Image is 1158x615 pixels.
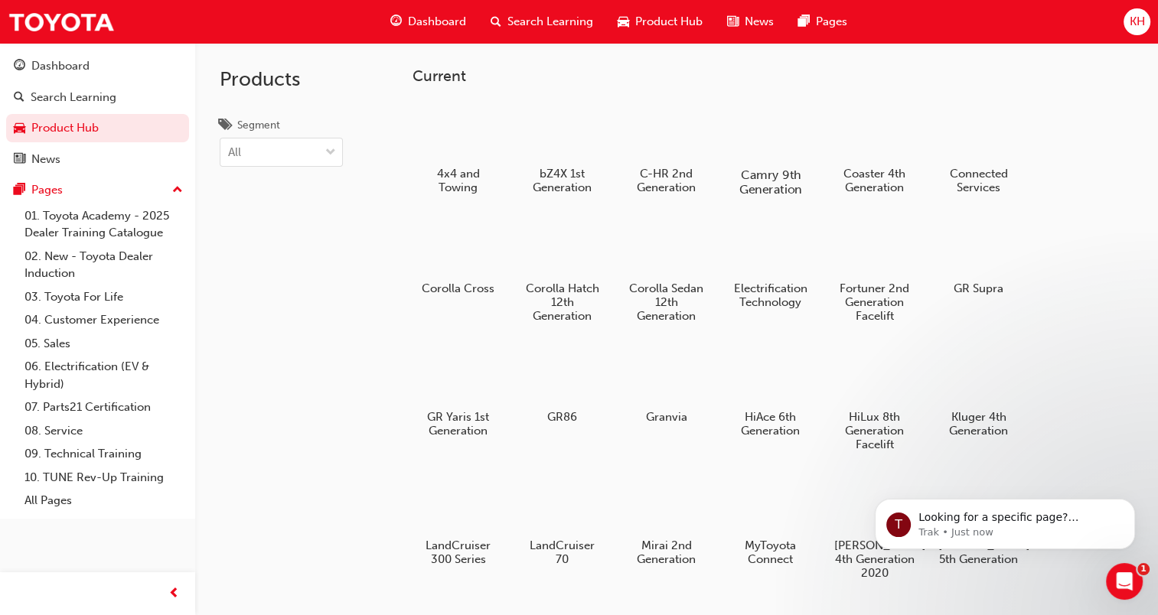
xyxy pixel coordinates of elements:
a: Mirai 2nd Generation [621,469,713,571]
a: pages-iconPages [786,6,860,37]
a: 02. New - Toyota Dealer Induction [18,245,189,285]
h5: GR86 [522,410,602,424]
a: GR Yaris 1st Generation [413,340,504,443]
a: 01. Toyota Academy - 2025 Dealer Training Catalogue [18,204,189,245]
a: Fortuner 2nd Generation Facelift [829,212,921,328]
h5: 4x4 and Towing [418,167,498,194]
h5: Corolla Hatch 12th Generation [522,281,602,323]
span: down-icon [325,143,336,163]
h5: Coaster 4th Generation [834,167,915,194]
h5: HiLux 8th Generation Facelift [834,410,915,451]
a: News [6,145,189,174]
a: Connected Services [933,97,1025,200]
h2: Products [220,67,343,92]
a: Corolla Sedan 12th Generation [621,212,713,328]
a: car-iconProduct Hub [605,6,715,37]
a: 4x4 and Towing [413,97,504,200]
span: up-icon [172,181,183,200]
div: Search Learning [31,89,116,106]
h5: LandCruiser 70 [522,539,602,566]
a: 08. Service [18,419,189,443]
a: [PERSON_NAME] 4th Generation 2020 [829,469,921,585]
span: search-icon [14,91,24,105]
a: C-HR 2nd Generation [621,97,713,200]
h3: Current [413,67,1134,85]
a: Corolla Cross [413,212,504,301]
button: KH [1124,8,1150,35]
span: news-icon [727,12,739,31]
a: bZ4X 1st Generation [517,97,608,200]
a: Product Hub [6,114,189,142]
span: car-icon [618,12,629,31]
span: KH [1129,13,1144,31]
a: 04. Customer Experience [18,308,189,332]
a: HiAce 6th Generation [725,340,817,443]
h5: Corolla Sedan 12th Generation [626,281,706,323]
a: Kluger 4th Generation [933,340,1025,443]
span: News [745,13,774,31]
a: 05. Sales [18,332,189,356]
h5: LandCruiser 300 Series [418,539,498,566]
span: Dashboard [408,13,466,31]
h5: GR Supra [938,281,1019,295]
span: 1 [1137,563,1150,575]
a: Corolla Hatch 12th Generation [517,212,608,328]
a: 10. TUNE Rev-Up Training [18,466,189,490]
h5: Mirai 2nd Generation [626,539,706,566]
span: Search Learning [507,13,593,31]
a: guage-iconDashboard [378,6,478,37]
a: 07. Parts21 Certification [18,395,189,419]
a: Coaster 4th Generation [829,97,921,200]
h5: Granvia [626,410,706,424]
div: All [228,144,241,161]
h5: Connected Services [938,167,1019,194]
h5: Kluger 4th Generation [938,410,1019,438]
a: LandCruiser 300 Series [413,469,504,571]
span: prev-icon [168,584,180,604]
span: pages-icon [798,12,810,31]
h5: Camry 9th Generation [728,168,813,197]
div: Dashboard [31,57,90,75]
h5: MyToyota Connect [730,539,811,566]
span: guage-icon [14,60,25,73]
span: search-icon [491,12,501,31]
a: Search Learning [6,83,189,112]
span: guage-icon [390,12,402,31]
span: tags-icon [220,119,231,133]
a: All Pages [18,489,189,512]
h5: HiAce 6th Generation [730,410,811,438]
h5: Corolla Cross [418,281,498,295]
h5: Electrification Technology [730,281,811,309]
h5: [PERSON_NAME] 4th Generation 2020 [834,539,915,580]
button: Pages [6,176,189,204]
a: HiLux 8th Generation Facelift [829,340,921,457]
h5: bZ4X 1st Generation [522,167,602,194]
span: Product Hub [635,13,703,31]
h5: C-HR 2nd Generation [626,167,706,194]
a: Dashboard [6,52,189,80]
a: Trak [8,5,115,39]
iframe: Intercom notifications message [852,467,1158,574]
div: Pages [31,181,63,199]
span: Pages [816,13,847,31]
div: News [31,151,60,168]
a: MyToyota Connect [725,469,817,571]
a: news-iconNews [715,6,786,37]
a: Electrification Technology [725,212,817,314]
h5: Fortuner 2nd Generation Facelift [834,281,915,323]
a: 03. Toyota For Life [18,285,189,309]
a: 09. Technical Training [18,442,189,466]
div: Segment [237,118,280,133]
span: pages-icon [14,184,25,197]
span: news-icon [14,153,25,167]
span: car-icon [14,122,25,135]
button: DashboardSearch LearningProduct HubNews [6,49,189,176]
a: Granvia [621,340,713,429]
a: Camry 9th Generation [725,97,817,200]
a: GR Supra [933,212,1025,301]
